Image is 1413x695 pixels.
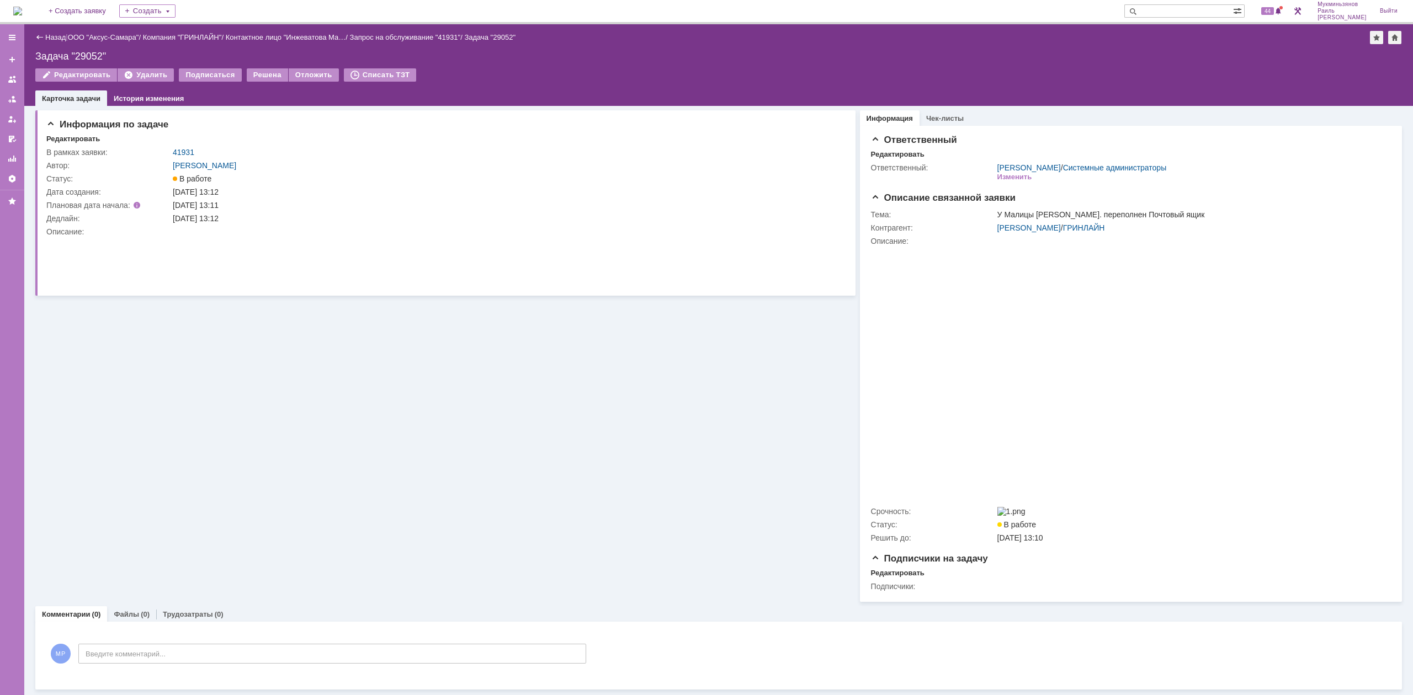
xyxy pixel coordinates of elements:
[46,227,838,236] div: Описание:
[163,610,213,618] a: Трудозатраты
[119,4,176,18] div: Создать
[46,201,157,210] div: Плановая дата начала:
[871,520,995,529] div: Статус:
[46,148,171,157] div: В рамках заявки:
[871,237,1386,245] div: Описание:
[3,90,21,108] a: Заявки в моей ответственности
[66,33,67,41] div: |
[46,188,171,196] div: Дата создания:
[997,520,1036,529] span: В работе
[1063,223,1105,232] a: ГРИНЛАЙН
[3,150,21,168] a: Отчеты
[871,163,995,172] div: Ответственный:
[926,114,964,122] a: Чек-листы
[46,135,100,143] div: Редактировать
[3,71,21,88] a: Заявки на командах
[3,170,21,188] a: Настройки
[350,33,465,41] div: /
[871,193,1016,203] span: Описание связанной заявки
[997,223,1384,232] div: /
[350,33,461,41] a: Запрос на обслуживание "41931"
[173,174,211,183] span: В работе
[42,94,100,103] a: Карточка задачи
[173,148,194,157] a: 41931
[68,33,139,41] a: ООО "Аксус-Самара"
[997,163,1167,172] div: /
[3,130,21,148] a: Мои согласования
[141,610,150,618] div: (0)
[13,7,22,15] img: logo
[1261,7,1274,15] span: 44
[13,7,22,15] a: Перейти на домашнюю страницу
[46,119,168,130] span: Информация по задаче
[1233,5,1244,15] span: Расширенный поиск
[1318,14,1367,21] span: [PERSON_NAME]
[867,114,913,122] a: Информация
[114,610,139,618] a: Файлы
[226,33,350,41] div: /
[871,507,995,516] div: Срочность:
[51,644,71,664] span: МР
[35,51,1402,62] div: Задача "29052"
[46,214,171,223] div: Дедлайн:
[114,94,184,103] a: История изменения
[3,110,21,128] a: Мои заявки
[42,610,91,618] a: Комментарии
[997,533,1043,542] span: [DATE] 13:10
[226,33,346,41] a: Контактное лицо "Инжеватова Ма…
[871,150,925,159] div: Редактировать
[215,610,224,618] div: (0)
[871,210,995,219] div: Тема:
[1063,163,1167,172] a: Системные администраторы
[464,33,516,41] div: Задача "29052"
[997,173,1032,181] div: Изменить
[46,161,171,170] div: Автор:
[143,33,226,41] div: /
[997,210,1384,219] div: У Малицы [PERSON_NAME]. переполнен Почтовый ящик
[871,582,995,591] div: Подписчики:
[3,51,21,68] a: Создать заявку
[1318,1,1367,8] span: Мукминьзянов
[143,33,222,41] a: Компания "ГРИНЛАЙН"
[173,201,836,210] div: [DATE] 13:11
[68,33,143,41] div: /
[173,161,236,170] a: [PERSON_NAME]
[173,214,836,223] div: [DATE] 13:12
[871,553,988,564] span: Подписчики на задачу
[997,223,1061,232] a: [PERSON_NAME]
[871,533,995,542] div: Решить до:
[997,507,1026,516] img: 1.png
[46,174,171,183] div: Статус:
[871,569,925,578] div: Редактировать
[871,135,957,145] span: Ответственный
[1370,31,1383,44] div: Добавить в избранное
[1388,31,1401,44] div: Сделать домашней страницей
[1291,4,1304,18] a: Перейти в интерфейс администратора
[45,33,66,41] a: Назад
[92,610,101,618] div: (0)
[997,163,1061,172] a: [PERSON_NAME]
[173,188,836,196] div: [DATE] 13:12
[1318,8,1367,14] span: Раиль
[871,223,995,232] div: Контрагент:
